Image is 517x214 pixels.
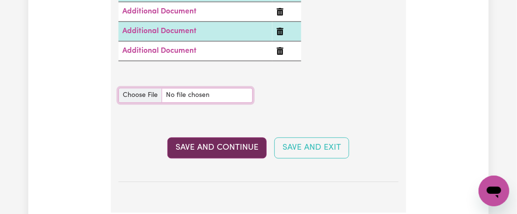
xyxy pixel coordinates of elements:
button: Delete Additional Document [276,6,284,17]
iframe: Button to launch messaging window, conversation in progress [479,176,509,206]
button: Save and Continue [167,137,267,158]
a: Additional Document [122,27,197,35]
button: Delete Additional Document [276,25,284,37]
button: Delete Additional Document [276,45,284,57]
button: Save and Exit [274,137,349,158]
a: Additional Document [122,47,197,55]
a: Additional Document [122,8,197,15]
